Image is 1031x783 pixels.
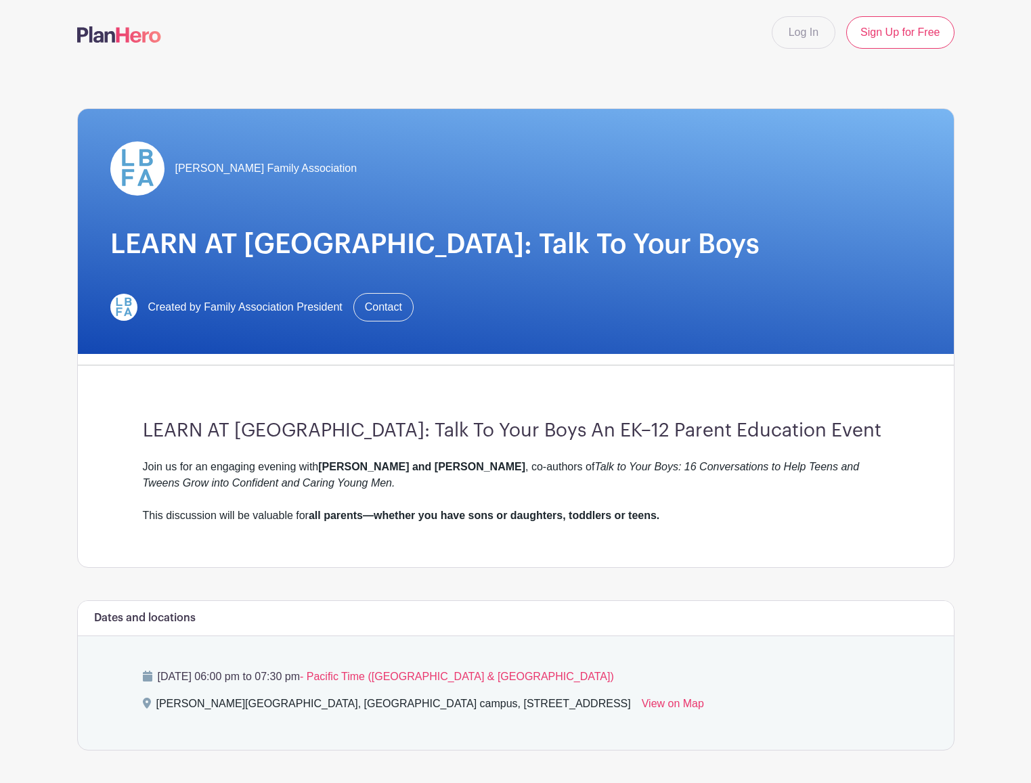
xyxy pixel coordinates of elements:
h3: LEARN AT [GEOGRAPHIC_DATA]: Talk To Your Boys An EK–12 Parent Education Event [143,420,889,443]
div: [PERSON_NAME][GEOGRAPHIC_DATA], [GEOGRAPHIC_DATA] campus, [STREET_ADDRESS] [156,696,631,717]
a: Sign Up for Free [846,16,954,49]
h1: LEARN AT [GEOGRAPHIC_DATA]: Talk To Your Boys [110,228,921,261]
img: LBFArev.png [110,141,164,196]
span: Created by Family Association President [148,299,343,315]
h6: Dates and locations [94,612,196,625]
a: Contact [353,293,414,321]
strong: [PERSON_NAME] and [PERSON_NAME] [318,461,525,472]
div: Join us for an engaging evening with , co-authors of [143,459,889,508]
strong: all parents—whether you have sons or daughters, toddlers or teens. [309,510,659,521]
img: LBFArev.png [110,294,137,321]
div: This discussion will be valuable for [143,508,889,524]
a: View on Map [642,696,704,717]
img: logo-507f7623f17ff9eddc593b1ce0a138ce2505c220e1c5a4e2b4648c50719b7d32.svg [77,26,161,43]
p: [DATE] 06:00 pm to 07:30 pm [143,669,889,685]
span: [PERSON_NAME] Family Association [175,160,357,177]
em: Talk to Your Boys: 16 Conversations to Help Teens and Tweens Grow into Confident and Caring Young... [143,461,860,489]
span: - Pacific Time ([GEOGRAPHIC_DATA] & [GEOGRAPHIC_DATA]) [300,671,614,682]
a: Log In [772,16,835,49]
